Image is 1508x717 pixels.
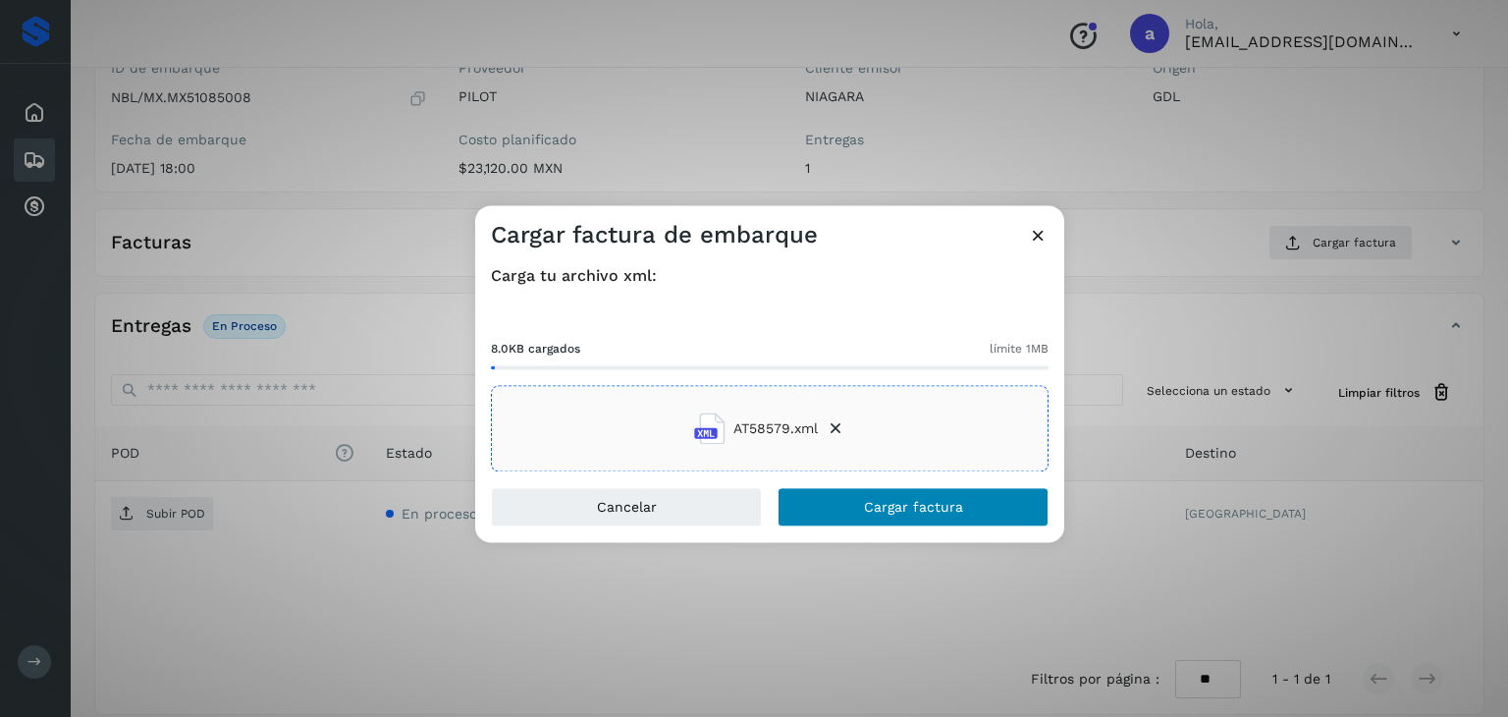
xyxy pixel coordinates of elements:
[491,266,1049,285] h4: Carga tu archivo xml:
[491,341,580,358] span: 8.0KB cargados
[491,221,818,249] h3: Cargar factura de embarque
[597,501,657,515] span: Cancelar
[864,501,963,515] span: Cargar factura
[733,418,818,439] span: AT58579.xml
[778,488,1049,527] button: Cargar factura
[990,341,1049,358] span: límite 1MB
[491,488,762,527] button: Cancelar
